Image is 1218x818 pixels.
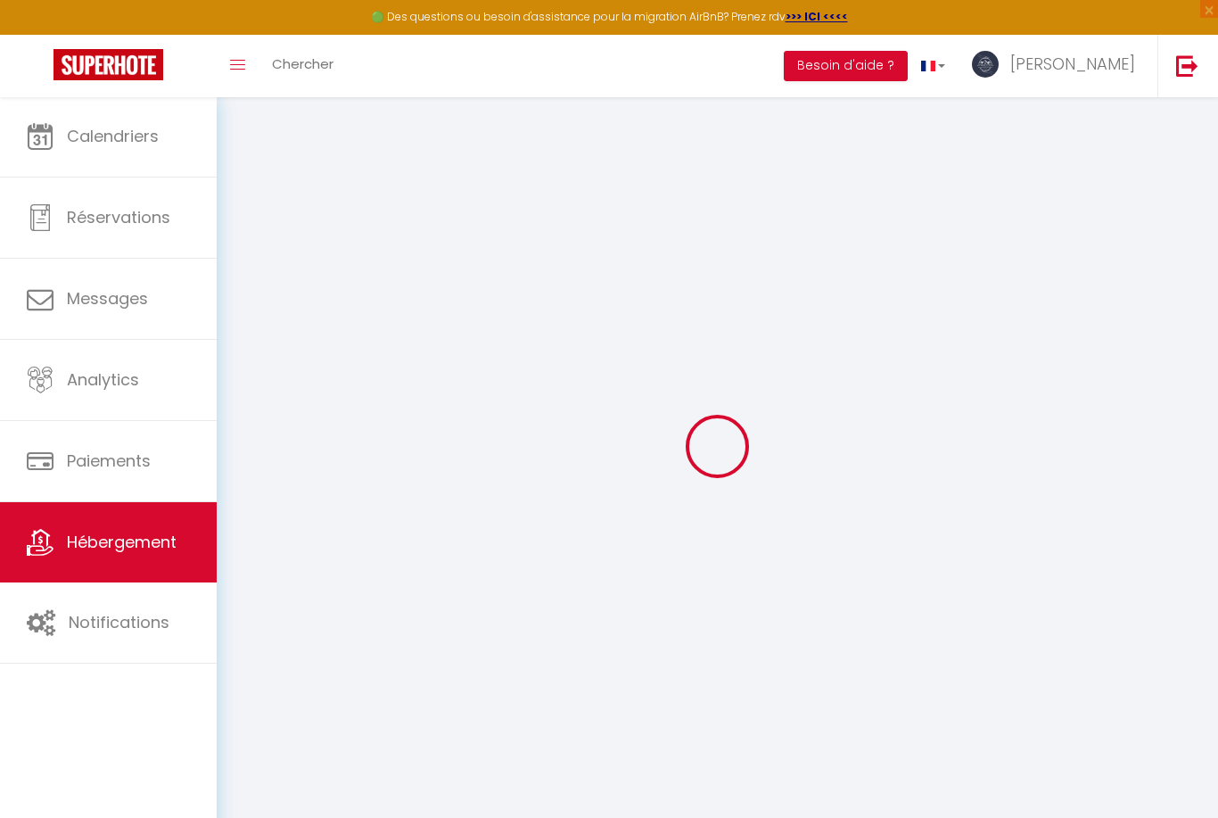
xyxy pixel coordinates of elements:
button: Besoin d'aide ? [784,51,908,81]
span: Chercher [272,54,333,73]
img: Super Booking [53,49,163,80]
img: ... [972,51,999,78]
span: Réservations [67,206,170,228]
img: logout [1176,54,1198,77]
span: Analytics [67,368,139,391]
a: ... [PERSON_NAME] [959,35,1157,97]
span: Notifications [69,611,169,633]
span: Calendriers [67,125,159,147]
span: Messages [67,287,148,310]
a: >>> ICI <<<< [786,9,848,24]
span: Hébergement [67,531,177,553]
span: [PERSON_NAME] [1010,53,1135,75]
a: Chercher [259,35,347,97]
span: Paiements [67,450,151,472]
